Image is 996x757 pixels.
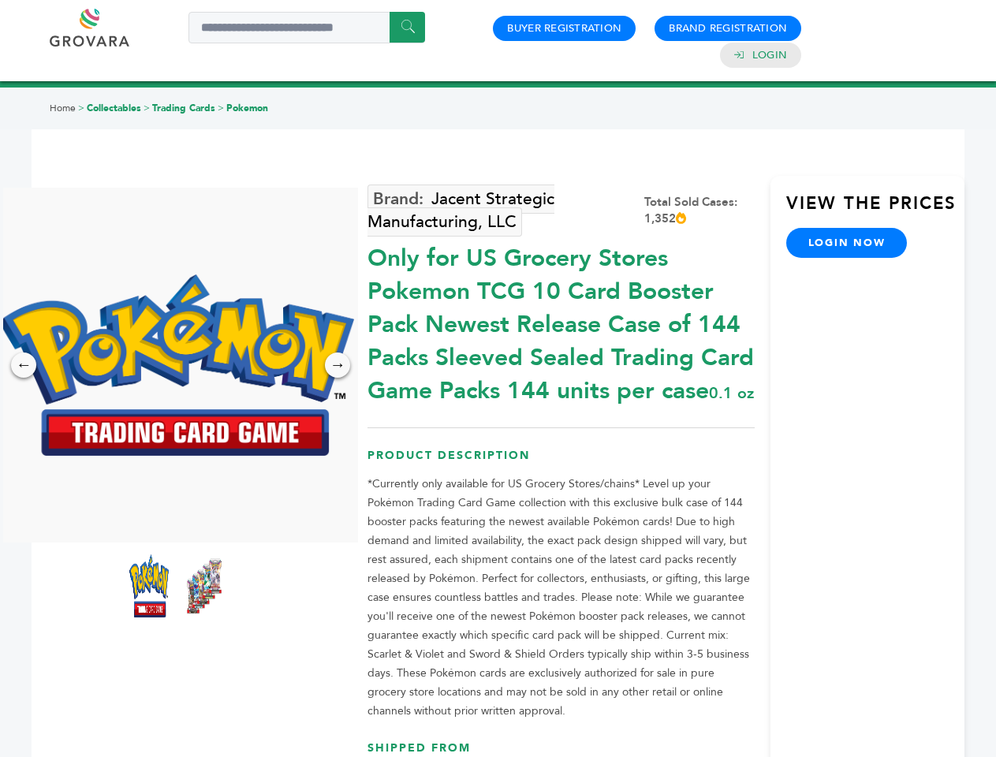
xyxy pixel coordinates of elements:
[367,185,554,237] a: Jacent Strategic Manufacturing, LLC
[218,102,224,114] span: >
[50,102,76,114] a: Home
[367,448,755,475] h3: Product Description
[669,21,787,35] a: Brand Registration
[752,48,787,62] a: Login
[226,102,268,114] a: Pokemon
[78,102,84,114] span: >
[367,475,755,721] p: *Currently only available for US Grocery Stores/chains* Level up your Pokémon Trading Card Game c...
[144,102,150,114] span: >
[786,192,964,228] h3: View the Prices
[507,21,621,35] a: Buyer Registration
[709,382,754,404] span: 0.1 oz
[367,234,755,408] div: Only for US Grocery Stores Pokemon TCG 10 Card Booster Pack Newest Release Case of 144 Packs Slee...
[129,554,169,617] img: *Only for US Grocery Stores* Pokemon TCG 10 Card Booster Pack – Newest Release (Case of 144 Packs...
[11,352,36,378] div: ←
[87,102,141,114] a: Collectables
[188,12,425,43] input: Search a product or brand...
[644,194,755,227] div: Total Sold Cases: 1,352
[325,352,350,378] div: →
[152,102,215,114] a: Trading Cards
[185,554,224,617] img: *Only for US Grocery Stores* Pokemon TCG 10 Card Booster Pack – Newest Release (Case of 144 Packs...
[786,228,908,258] a: login now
